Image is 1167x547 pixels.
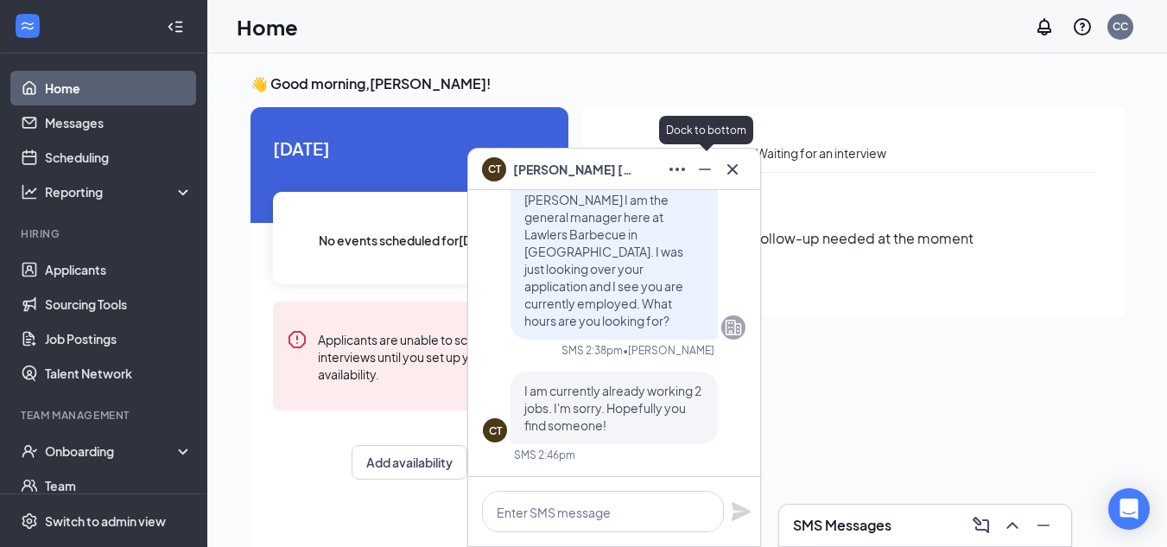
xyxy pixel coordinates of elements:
[251,74,1124,93] h3: 👋 Good morning, [PERSON_NAME] !
[45,71,193,105] a: Home
[352,445,467,480] button: Add availability
[21,226,189,241] div: Hiring
[45,356,193,391] a: Talent Network
[45,105,193,140] a: Messages
[319,231,501,250] span: No events scheduled for [DATE] .
[489,423,502,438] div: CT
[971,515,992,536] svg: ComposeMessage
[21,512,38,530] svg: Settings
[1002,515,1023,536] svg: ChevronUp
[45,140,193,175] a: Scheduling
[967,512,995,539] button: ComposeMessage
[524,383,701,433] span: I am currently already working 2 jobs. I'm sorry. Hopefully you find someone!
[623,343,714,358] span: • [PERSON_NAME]
[45,183,193,200] div: Reporting
[45,252,193,287] a: Applicants
[287,329,308,350] svg: Error
[722,159,743,180] svg: Cross
[561,343,623,358] div: SMS 2:38pm
[793,516,891,535] h3: SMS Messages
[318,329,532,383] div: Applicants are unable to schedule interviews until you set up your availability.
[723,317,744,338] svg: Company
[719,156,746,183] button: Cross
[45,512,166,530] div: Switch to admin view
[731,501,752,522] svg: Plane
[756,143,886,162] div: Waiting for an interview
[45,468,193,503] a: Team
[21,183,38,200] svg: Analysis
[237,12,298,41] h1: Home
[733,227,974,249] span: No follow-up needed at the moment
[514,448,575,462] div: SMS 2:46pm
[1030,512,1057,539] button: Minimize
[1113,19,1128,34] div: CC
[1072,16,1093,37] svg: QuestionInfo
[659,116,753,144] div: Dock to bottom
[21,442,38,460] svg: UserCheck
[273,135,546,162] span: [DATE]
[513,160,634,179] span: [PERSON_NAME] [PERSON_NAME]
[45,442,178,460] div: Onboarding
[999,512,1026,539] button: ChevronUp
[663,156,691,183] button: Ellipses
[45,287,193,321] a: Sourcing Tools
[1033,515,1054,536] svg: Minimize
[610,143,728,162] div: Interview completed
[691,156,719,183] button: Minimize
[667,159,688,180] svg: Ellipses
[1034,16,1055,37] svg: Notifications
[1108,488,1150,530] div: Open Intercom Messenger
[19,17,36,35] svg: WorkstreamLogo
[45,321,193,356] a: Job Postings
[524,175,683,328] span: Hello my name is [PERSON_NAME] I am the general manager here at Lawlers Barbecue in [GEOGRAPHIC_D...
[167,18,184,35] svg: Collapse
[21,408,189,423] div: Team Management
[694,159,715,180] svg: Minimize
